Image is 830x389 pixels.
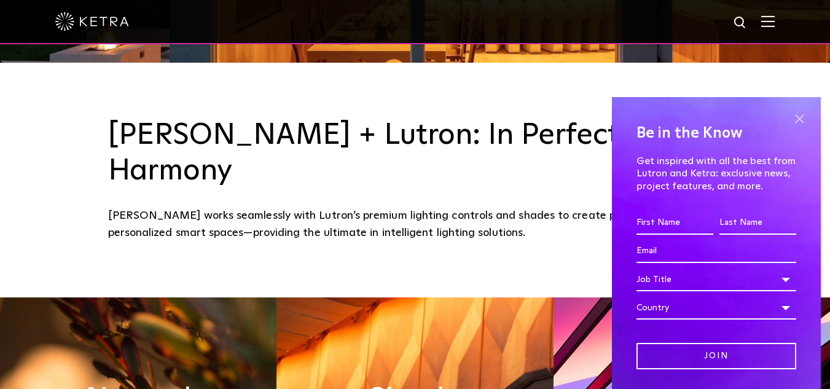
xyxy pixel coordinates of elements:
img: Hamburger%20Nav.svg [761,15,775,27]
div: Country [636,296,796,320]
input: First Name [636,211,713,235]
img: search icon [733,15,748,31]
input: Join [636,343,796,369]
div: [PERSON_NAME] works seamlessly with Lutron’s premium lighting controls and shades to create power... [108,207,722,242]
input: Last Name [719,211,796,235]
img: ketra-logo-2019-white [55,12,129,31]
div: Job Title [636,268,796,291]
input: Email [636,240,796,263]
h3: [PERSON_NAME] + Lutron: In Perfect Harmony [108,118,722,189]
h4: Be in the Know [636,122,796,145]
p: Get inspired with all the best from Lutron and Ketra: exclusive news, project features, and more. [636,155,796,193]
